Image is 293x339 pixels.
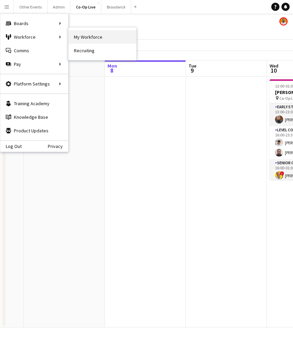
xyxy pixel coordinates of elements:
button: Co-Op Live [71,0,101,14]
a: Recruiting [69,44,136,57]
span: Tue [189,63,196,69]
div: Platform Settings [0,77,68,91]
a: My Workforce [69,30,136,44]
a: Log Out [0,144,22,149]
div: Workforce [0,30,68,44]
button: Admin [47,0,71,14]
button: Other Events [14,0,47,14]
app-user-avatar: Ben Sidaway [279,17,288,25]
span: 8 [106,67,117,74]
div: Pay [0,57,68,71]
a: Privacy [48,144,68,149]
a: Knowledge Base [0,110,68,124]
a: Product Updates [0,124,68,137]
span: ! [280,171,284,175]
a: Comms [0,44,68,57]
a: Training Academy [0,97,68,110]
button: Broadwick [101,0,131,14]
span: Wed [270,63,278,69]
div: Boards [0,17,68,30]
span: 10 [269,67,278,74]
span: 9 [188,67,196,74]
span: Mon [108,63,117,69]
